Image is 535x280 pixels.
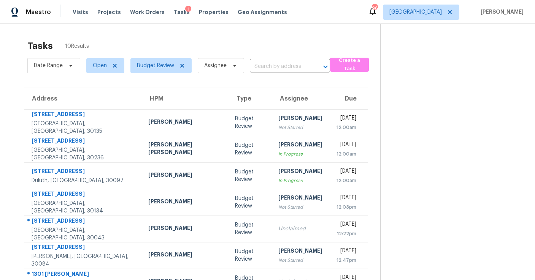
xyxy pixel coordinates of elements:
span: [PERSON_NAME] [478,8,524,16]
th: Address [24,88,142,109]
div: Budget Review [235,115,266,130]
span: Properties [199,8,229,16]
div: [DATE] [335,114,356,124]
div: [PERSON_NAME] [148,118,223,127]
span: Create a Task [334,56,365,74]
div: [DATE] [335,167,356,177]
span: [GEOGRAPHIC_DATA] [389,8,442,16]
span: Maestro [26,8,51,16]
div: [PERSON_NAME] [148,224,223,234]
div: [PERSON_NAME] [278,194,322,203]
span: Visits [73,8,88,16]
div: 12:00am [335,124,356,131]
div: 12:03pm [335,203,356,211]
div: In Progress [278,150,322,158]
div: [DATE] [335,247,356,256]
div: [PERSON_NAME] [278,141,322,150]
div: [GEOGRAPHIC_DATA], [GEOGRAPHIC_DATA], 30236 [32,146,136,162]
div: Budget Review [235,168,266,183]
div: Unclaimed [278,225,322,233]
button: Create a Task [330,58,369,72]
div: [PERSON_NAME] [148,198,223,207]
div: Budget Review [235,142,266,157]
button: Open [320,61,331,72]
span: Budget Review [137,62,174,69]
span: 10 Results [65,42,89,50]
div: 12:22pm [335,230,356,238]
span: Date Range [34,62,63,69]
div: [PERSON_NAME] [278,247,322,256]
div: 12:47pm [335,256,356,264]
div: [DATE] [335,141,356,150]
h2: Tasks [27,42,53,50]
div: [PERSON_NAME] [278,114,322,124]
div: Duluth, [GEOGRAPHIC_DATA], 30097 [32,177,136,184]
th: Assignee [272,88,329,109]
span: Work Orders [130,8,165,16]
div: Budget Review [235,221,266,236]
div: [GEOGRAPHIC_DATA], [GEOGRAPHIC_DATA], 30135 [32,120,136,135]
div: 1301 [PERSON_NAME] [32,270,136,280]
div: Not Started [278,203,322,211]
div: [PERSON_NAME] [278,167,322,177]
div: [DATE] [335,194,356,203]
div: Budget Review [235,195,266,210]
div: 12:00am [335,177,356,184]
div: Budget Review [235,248,266,263]
div: [STREET_ADDRESS] [32,243,136,253]
div: 1 [185,6,191,13]
div: [GEOGRAPHIC_DATA], [GEOGRAPHIC_DATA], 30134 [32,200,136,215]
div: [PERSON_NAME] [PERSON_NAME] [148,141,223,158]
div: In Progress [278,177,322,184]
div: [PERSON_NAME], [GEOGRAPHIC_DATA], 30084 [32,253,136,268]
th: Type [229,88,272,109]
div: Not Started [278,256,322,264]
div: [STREET_ADDRESS] [32,190,136,200]
div: [PERSON_NAME] [148,171,223,181]
span: Tasks [174,9,190,15]
div: [DATE] [335,220,356,230]
div: [STREET_ADDRESS] [32,137,136,146]
div: [STREET_ADDRESS] [32,217,136,227]
span: Projects [97,8,121,16]
span: Assignee [204,62,227,69]
th: Due [329,88,368,109]
div: [PERSON_NAME] [148,251,223,260]
div: 96 [372,5,377,12]
th: HPM [142,88,229,109]
div: [STREET_ADDRESS] [32,110,136,120]
div: [GEOGRAPHIC_DATA], [GEOGRAPHIC_DATA], 30043 [32,227,136,242]
div: 12:00am [335,150,356,158]
input: Search by address [250,61,309,72]
div: Not Started [278,124,322,131]
span: Open [93,62,107,69]
span: Geo Assignments [238,8,287,16]
div: [STREET_ADDRESS] [32,167,136,177]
